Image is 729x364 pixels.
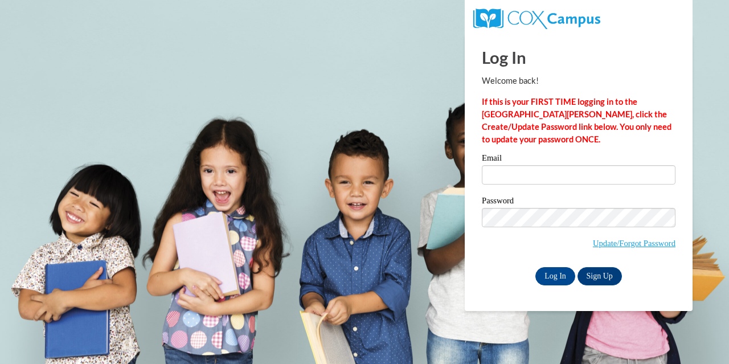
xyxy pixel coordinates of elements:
[593,239,675,248] a: Update/Forgot Password
[473,13,600,23] a: COX Campus
[535,267,575,285] input: Log In
[482,154,675,165] label: Email
[482,197,675,208] label: Password
[578,267,622,285] a: Sign Up
[482,46,675,69] h1: Log In
[482,97,671,144] strong: If this is your FIRST TIME logging in to the [GEOGRAPHIC_DATA][PERSON_NAME], click the Create/Upd...
[473,9,600,29] img: COX Campus
[482,75,675,87] p: Welcome back!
